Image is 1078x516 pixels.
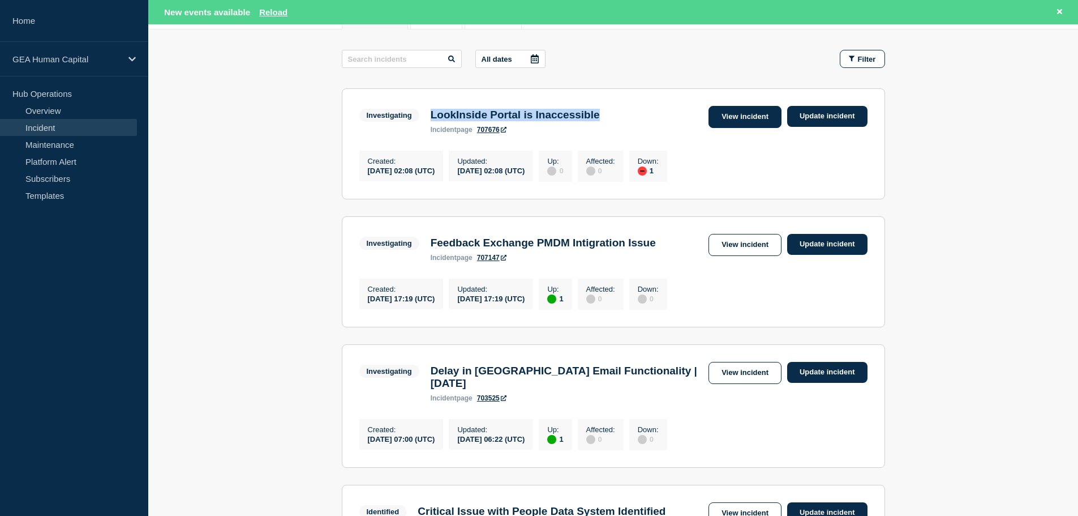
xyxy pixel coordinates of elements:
[547,167,556,176] div: disabled
[708,106,781,128] a: View incident
[638,295,647,304] div: disabled
[368,293,435,303] div: [DATE] 17:19 (UTC)
[858,55,876,63] span: Filter
[368,165,435,175] div: [DATE] 02:08 (UTC)
[638,167,647,176] div: down
[359,237,419,250] span: Investigating
[638,434,659,444] div: 0
[431,254,473,262] p: page
[164,7,250,17] span: New events available
[482,55,512,63] p: All dates
[457,165,525,175] div: [DATE] 02:08 (UTC)
[477,254,506,262] a: 707147
[547,295,556,304] div: up
[477,394,506,402] a: 703525
[477,126,506,134] a: 707676
[586,434,615,444] div: 0
[586,165,615,176] div: 0
[12,54,121,64] p: GEA Human Capital
[431,254,457,262] span: incident
[638,157,659,165] p: Down :
[457,293,525,303] div: [DATE] 17:19 (UTC)
[457,434,525,443] div: [DATE] 06:22 (UTC)
[359,365,419,378] span: Investigating
[368,434,435,443] div: [DATE] 07:00 (UTC)
[840,50,885,68] button: Filter
[457,285,525,293] p: Updated :
[368,157,435,165] p: Created :
[586,293,615,304] div: 0
[708,234,781,256] a: View incident
[431,394,457,402] span: incident
[708,362,781,384] a: View incident
[259,7,287,17] button: Reload
[547,157,563,165] p: Up :
[431,237,656,249] h3: Feedback Exchange PMDM Intigration Issue
[431,109,600,121] h3: LookInside Portal is Inaccessible
[368,425,435,434] p: Created :
[586,285,615,293] p: Affected :
[431,394,473,402] p: page
[342,50,462,68] input: Search incidents
[547,293,563,304] div: 1
[547,285,563,293] p: Up :
[787,106,867,127] a: Update incident
[475,50,546,68] button: All dates
[586,167,595,176] div: disabled
[638,425,659,434] p: Down :
[586,295,595,304] div: disabled
[586,435,595,444] div: disabled
[638,293,659,304] div: 0
[431,365,703,390] h3: Delay in [GEOGRAPHIC_DATA] Email Functionality | [DATE]
[638,435,647,444] div: disabled
[586,425,615,434] p: Affected :
[431,126,473,134] p: page
[787,362,867,383] a: Update incident
[547,425,563,434] p: Up :
[638,165,659,176] div: 1
[547,165,563,176] div: 0
[431,126,457,134] span: incident
[457,157,525,165] p: Updated :
[457,425,525,434] p: Updated :
[787,234,867,255] a: Update incident
[586,157,615,165] p: Affected :
[368,285,435,293] p: Created :
[547,434,563,444] div: 1
[547,435,556,444] div: up
[638,285,659,293] p: Down :
[359,109,419,122] span: Investigating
